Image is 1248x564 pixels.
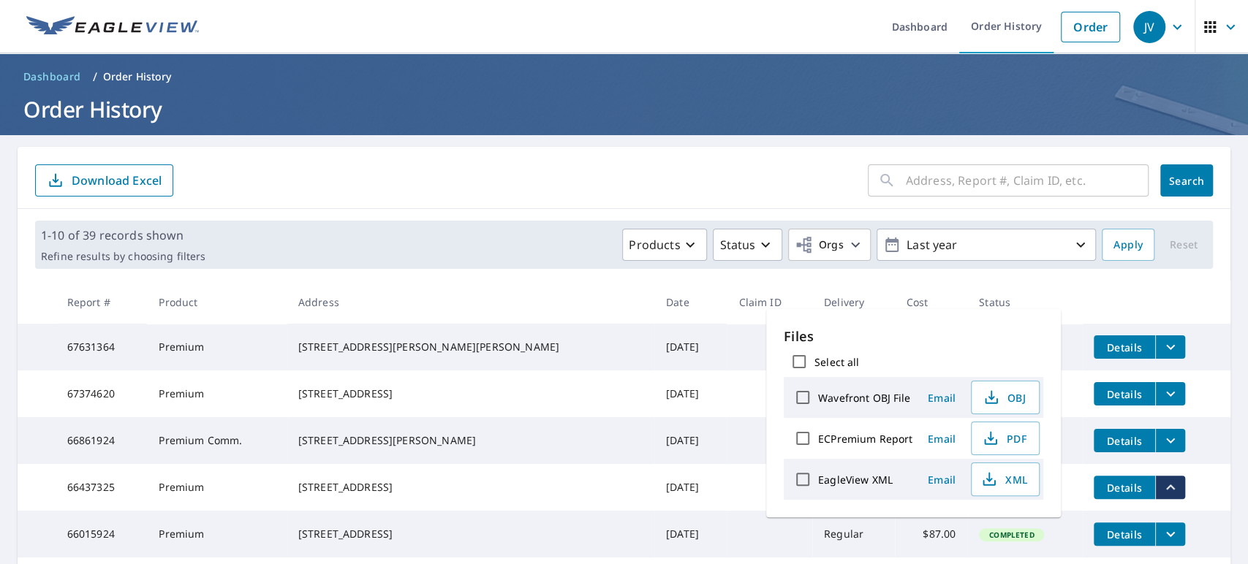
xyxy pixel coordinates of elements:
td: 67374620 [56,370,148,417]
button: filesDropdownBtn-66437325 [1155,476,1185,499]
button: Email [918,386,965,409]
td: [DATE] [654,417,727,464]
p: Files [784,327,1043,346]
div: [STREET_ADDRESS] [298,386,643,401]
label: Wavefront OBJ File [818,391,910,405]
span: Email [924,473,959,487]
p: Download Excel [72,172,162,188]
td: $87.00 [895,511,967,557]
th: Address [287,281,654,324]
th: Status [967,281,1082,324]
span: Details [1103,340,1146,354]
p: Status [719,236,755,254]
th: Date [654,281,727,324]
span: Details [1103,527,1146,541]
button: Apply [1102,229,1154,261]
td: 66437325 [56,464,148,511]
td: Premium [147,324,286,370]
h1: Order History [18,94,1230,124]
button: XML [971,462,1040,496]
button: filesDropdownBtn-66861924 [1155,429,1185,452]
p: Order History [103,69,172,84]
div: JV [1133,11,1165,43]
button: detailsBtn-67631364 [1094,335,1155,359]
span: Email [924,391,959,405]
button: filesDropdownBtn-67631364 [1155,335,1185,359]
input: Address, Report #, Claim ID, etc. [906,160,1149,201]
td: Premium [147,511,286,557]
td: Regular [812,511,895,557]
td: Premium Comm. [147,417,286,464]
th: Product [147,281,286,324]
td: Premium [147,464,286,511]
button: Email [918,427,965,450]
th: Claim ID [727,281,812,324]
button: Search [1160,164,1213,197]
div: [STREET_ADDRESS] [298,527,643,541]
span: Dashboard [23,69,81,84]
td: 66015924 [56,511,148,557]
span: OBJ [980,389,1027,406]
td: [DATE] [654,324,727,370]
th: Report # [56,281,148,324]
button: OBJ [971,381,1040,414]
span: Orgs [795,236,844,254]
div: [STREET_ADDRESS] [298,480,643,495]
li: / [93,68,97,85]
td: [DATE] [654,511,727,557]
label: EagleView XML [818,473,893,487]
span: XML [980,470,1027,488]
button: filesDropdownBtn-67374620 [1155,382,1185,405]
span: Details [1103,481,1146,495]
th: Cost [895,281,967,324]
button: Last year [877,229,1096,261]
td: [DATE] [654,370,727,417]
a: Dashboard [18,65,87,88]
button: detailsBtn-66861924 [1094,429,1155,452]
p: Last year [901,232,1072,258]
img: EV Logo [26,16,199,38]
span: Apply [1113,236,1143,254]
label: Select all [814,355,859,369]
button: detailsBtn-67374620 [1094,382,1155,405]
label: ECPremium Report [818,432,912,446]
div: [STREET_ADDRESS][PERSON_NAME][PERSON_NAME] [298,340,643,354]
button: detailsBtn-66437325 [1094,476,1155,499]
div: [STREET_ADDRESS][PERSON_NAME] [298,433,643,448]
button: Status [713,229,782,261]
span: Search [1172,174,1201,188]
td: Premium [147,370,286,417]
button: detailsBtn-66015924 [1094,522,1155,546]
span: Details [1103,434,1146,448]
button: PDF [971,422,1040,455]
span: Details [1103,387,1146,401]
span: Completed [980,530,1043,540]
span: PDF [980,430,1027,447]
th: Delivery [812,281,895,324]
a: Order [1061,12,1120,42]
button: Email [918,468,965,491]
td: 66861924 [56,417,148,464]
td: 67631364 [56,324,148,370]
p: 1-10 of 39 records shown [41,226,205,244]
button: Download Excel [35,164,173,197]
nav: breadcrumb [18,65,1230,88]
button: Orgs [788,229,871,261]
td: [DATE] [654,464,727,511]
button: filesDropdownBtn-66015924 [1155,522,1185,546]
p: Products [629,236,680,254]
button: Products [622,229,707,261]
p: Refine results by choosing filters [41,250,205,263]
span: Email [924,432,959,446]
